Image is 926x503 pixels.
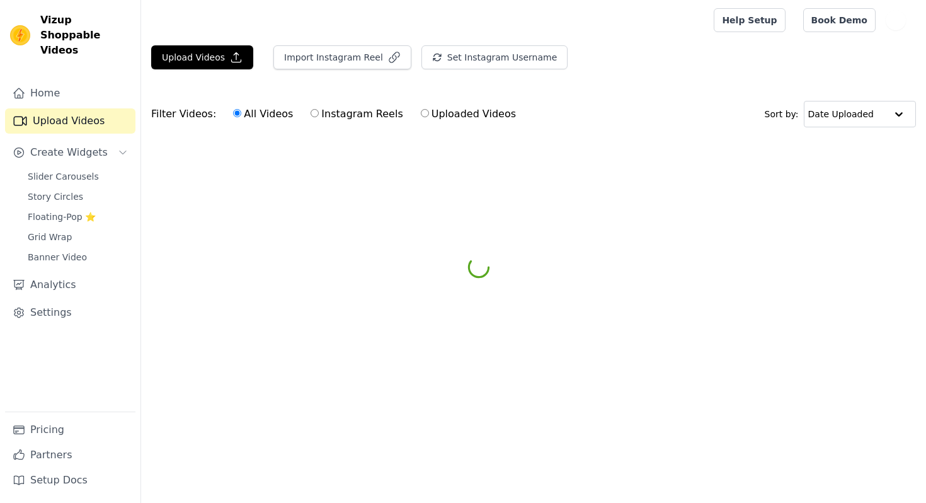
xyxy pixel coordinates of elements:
[5,468,135,493] a: Setup Docs
[714,8,785,32] a: Help Setup
[20,208,135,226] a: Floating-Pop ⭐
[5,272,135,298] a: Analytics
[232,106,294,122] label: All Videos
[5,108,135,134] a: Upload Videos
[28,170,99,183] span: Slider Carousels
[311,109,319,117] input: Instagram Reels
[233,109,241,117] input: All Videos
[803,8,876,32] a: Book Demo
[28,190,83,203] span: Story Circles
[421,109,429,117] input: Uploaded Videos
[20,168,135,185] a: Slider Carousels
[28,251,87,263] span: Banner Video
[421,45,568,69] button: Set Instagram Username
[765,101,917,127] div: Sort by:
[151,45,253,69] button: Upload Videos
[151,100,523,129] div: Filter Videos:
[30,145,108,160] span: Create Widgets
[20,228,135,246] a: Grid Wrap
[273,45,411,69] button: Import Instagram Reel
[28,231,72,243] span: Grid Wrap
[28,211,96,223] span: Floating-Pop ⭐
[5,81,135,106] a: Home
[5,417,135,442] a: Pricing
[20,188,135,205] a: Story Circles
[420,106,517,122] label: Uploaded Videos
[10,25,30,45] img: Vizup
[310,106,403,122] label: Instagram Reels
[20,248,135,266] a: Banner Video
[5,300,135,325] a: Settings
[5,140,135,165] button: Create Widgets
[40,13,130,58] span: Vizup Shoppable Videos
[5,442,135,468] a: Partners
